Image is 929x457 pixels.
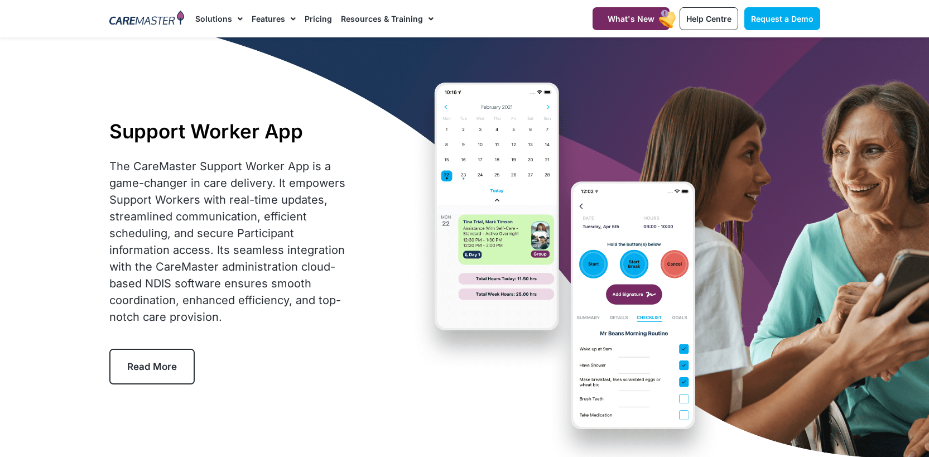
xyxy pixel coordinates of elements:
[686,14,731,23] span: Help Centre
[109,158,351,325] div: The CareMaster Support Worker App is a game-changer in care delivery. It empowers Support Workers...
[608,14,654,23] span: What's New
[109,11,185,27] img: CareMaster Logo
[593,7,670,30] a: What's New
[680,7,738,30] a: Help Centre
[744,7,820,30] a: Request a Demo
[751,14,814,23] span: Request a Demo
[127,361,177,372] span: Read More
[109,349,195,384] a: Read More
[109,119,351,143] h1: Support Worker App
